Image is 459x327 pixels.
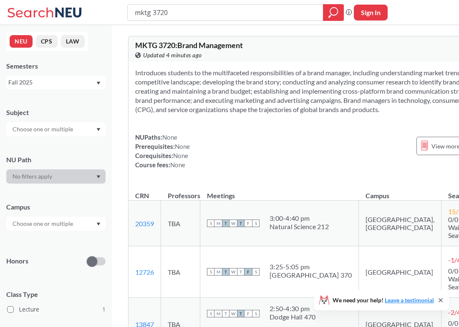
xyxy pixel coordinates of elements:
[135,220,154,227] a: 20359
[96,82,101,85] svg: Dropdown arrow
[222,310,229,317] span: T
[161,183,200,201] th: Professors
[222,220,229,227] span: T
[102,305,106,314] span: 1
[173,152,188,159] span: None
[8,78,96,87] div: Fall 2025
[359,183,441,201] th: Campus
[6,155,106,164] div: NU Path
[8,219,78,229] input: Choose one or multiple
[36,35,58,48] button: CPS
[162,133,177,141] span: None
[359,201,441,246] td: [GEOGRAPHIC_DATA], [GEOGRAPHIC_DATA]
[175,143,190,150] span: None
[6,169,106,184] div: Dropdown arrow
[252,268,260,276] span: S
[245,220,252,227] span: F
[6,122,106,136] div: Dropdown arrow
[207,310,214,317] span: S
[229,268,237,276] span: W
[6,108,106,117] div: Subject
[252,220,260,227] span: S
[143,51,202,60] span: Updated 4 minutes ago
[323,4,344,21] div: magnifying glass
[385,296,434,304] a: Leave a testimonial
[252,310,260,317] span: S
[354,5,388,20] button: Sign In
[161,201,200,246] td: TBA
[214,310,222,317] span: M
[270,271,352,279] div: [GEOGRAPHIC_DATA] 370
[135,133,190,169] div: NUPaths: Prerequisites: Corequisites: Course fees:
[6,202,106,212] div: Campus
[96,222,101,226] svg: Dropdown arrow
[237,310,245,317] span: T
[135,268,154,276] a: 12726
[6,217,106,231] div: Dropdown arrow
[207,268,214,276] span: S
[61,35,85,48] button: LAW
[170,161,185,169] span: None
[6,61,106,71] div: Semesters
[270,263,352,271] div: 3:25 - 5:05 pm
[333,297,434,303] span: We need your help!
[222,268,229,276] span: T
[359,246,441,298] td: [GEOGRAPHIC_DATA]
[207,220,214,227] span: S
[161,246,200,298] td: TBA
[270,313,316,321] div: Dodge Hall 470
[270,214,329,222] div: 3:00 - 4:40 pm
[134,5,317,20] input: Class, professor, course number, "phrase"
[135,191,149,200] div: CRN
[328,7,338,18] svg: magnifying glass
[135,41,243,50] span: MKTG 3720 : Brand Management
[6,290,106,299] span: Class Type
[200,183,359,201] th: Meetings
[7,304,106,315] label: Lecture
[229,310,237,317] span: W
[6,256,28,266] p: Honors
[270,304,316,313] div: 2:50 - 4:30 pm
[245,310,252,317] span: F
[8,124,78,134] input: Choose one or multiple
[10,35,33,48] button: NEU
[245,268,252,276] span: F
[270,222,329,231] div: Natural Science 212
[96,128,101,131] svg: Dropdown arrow
[237,220,245,227] span: T
[214,268,222,276] span: M
[214,220,222,227] span: M
[6,76,106,89] div: Fall 2025Dropdown arrow
[237,268,245,276] span: T
[96,175,101,179] svg: Dropdown arrow
[229,220,237,227] span: W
